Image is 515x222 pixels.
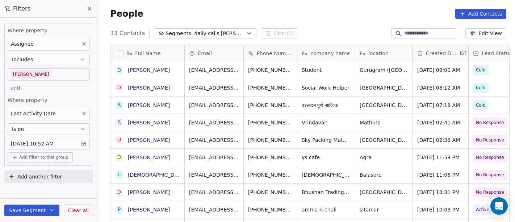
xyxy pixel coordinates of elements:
div: P [118,206,121,213]
span: [PHONE_NUMBER] [248,102,293,109]
span: location [368,50,389,57]
span: [EMAIL_ADDRESS][DOMAIN_NAME] [189,136,239,144]
span: No Response [476,119,504,126]
span: [EMAIL_ADDRESS][DOMAIN_NAME] [189,66,239,74]
span: [DEMOGRAPHIC_DATA] Blast [302,171,351,178]
span: Active [476,206,489,213]
div: Open Intercom Messenger [490,197,508,215]
span: sitamar [360,206,408,213]
span: [DATE] 07:18 AM [417,102,464,109]
a: [PERSON_NAME] [128,67,170,73]
span: No Response [476,189,504,196]
span: [PHONE_NUMBER] [248,84,293,91]
span: IST [460,50,467,56]
span: [GEOGRAPHIC_DATA] [360,84,408,91]
div: company name [297,45,355,61]
span: [DATE] 02:41 AM [417,119,464,126]
span: Social Work Helper [302,84,351,91]
span: [PHONE_NUMBER] [248,189,293,196]
span: [DATE] 02:38 AM [417,136,464,144]
span: [PHONE_NUMBER] [248,136,293,144]
a: [PERSON_NAME] [128,102,170,108]
span: [DATE] 09:00 AM [417,66,464,74]
span: daily calls [PERSON_NAME] [194,30,245,37]
span: [EMAIL_ADDRESS][DOMAIN_NAME] [189,154,239,161]
div: R [117,119,121,126]
div: D [117,153,121,161]
span: amma ki thali [302,206,351,213]
button: Add Contacts [455,9,506,19]
span: [DATE] 11:59 PM [417,154,464,161]
span: Bhushan Trading co [302,189,351,196]
span: [PHONE_NUMBER] [248,171,293,178]
span: [DATE] 08:12 AM [417,84,464,91]
div: C [117,171,121,178]
div: U [117,136,121,144]
span: [PHONE_NUMBER] [248,154,293,161]
span: [DATE] 10:31 PM [417,189,464,196]
span: Agra [360,154,408,161]
span: Email [198,50,212,57]
span: [GEOGRAPHIC_DATA] [360,102,408,109]
span: ys cafe [302,154,351,161]
span: Gurugram ([GEOGRAPHIC_DATA]) [360,66,408,74]
span: Cold [476,84,486,91]
a: [PERSON_NAME] [128,120,170,126]
span: [DATE] 11:06 PM [417,171,464,178]
a: [PERSON_NAME] [128,189,170,195]
span: [GEOGRAPHIC_DATA] [360,136,408,144]
a: [PERSON_NAME] [128,85,170,91]
span: Vrindavan [302,119,351,126]
span: 33 Contacts [110,29,145,38]
div: Email [185,45,243,61]
span: Phone Number [257,50,293,57]
span: Created Date [426,50,459,57]
span: [DATE] 10:03 PM [417,206,464,213]
span: Student [302,66,351,74]
span: [GEOGRAPHIC_DATA] [360,189,408,196]
span: [EMAIL_ADDRESS][DOMAIN_NAME] [189,171,239,178]
a: [DEMOGRAPHIC_DATA] Blast Balasore [128,172,223,178]
span: Segments: [166,30,193,37]
button: Edit View [465,28,506,38]
span: Mathura [360,119,408,126]
a: [PERSON_NAME] [128,137,170,143]
span: [EMAIL_ADDRESS][DOMAIN_NAME] [189,102,239,109]
div: Created DateIST [413,45,468,61]
span: [PHONE_NUMBER] [248,206,293,213]
span: Cold [476,66,486,74]
div: Full Name [110,45,184,61]
span: People [110,8,143,19]
span: Lead Status [482,50,512,57]
div: D [117,188,121,196]
button: Filter(2) [261,28,298,38]
span: [PHONE_NUMBER] [248,66,293,74]
span: No Response [476,154,504,161]
span: No Response [476,171,504,178]
span: [EMAIL_ADDRESS][DOMAIN_NAME] [189,189,239,196]
span: [EMAIL_ADDRESS][DOMAIN_NAME] [189,119,239,126]
div: location [355,45,413,61]
div: D [117,84,121,91]
span: [EMAIL_ADDRESS][DOMAIN_NAME] [189,206,239,213]
span: Sky Packing Material Trd: LLC [302,136,351,144]
span: [EMAIL_ADDRESS][DOMAIN_NAME] [189,84,239,91]
a: [PERSON_NAME] [128,155,170,160]
div: Phone Number [244,45,297,61]
span: No Response [476,136,504,144]
span: Full Name [135,50,160,57]
span: Balasore [360,171,408,178]
div: D [117,66,121,74]
span: [PHONE_NUMBER] [248,119,293,126]
span: company name [310,50,350,57]
span: प्रसादम पूर्ण सात्विक [302,102,351,109]
a: [PERSON_NAME] [128,207,170,213]
div: R [117,101,121,109]
span: Cold [476,102,486,109]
